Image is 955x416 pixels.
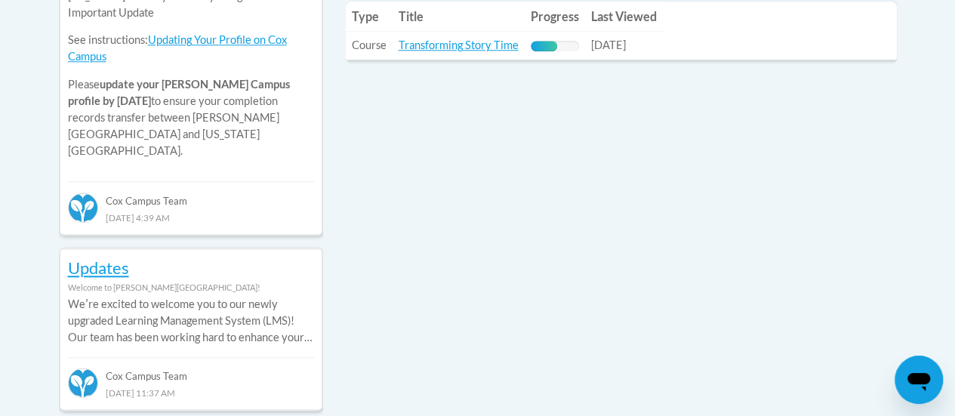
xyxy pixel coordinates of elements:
[591,39,626,51] span: [DATE]
[68,32,314,65] p: See instructions:
[68,181,314,208] div: Cox Campus Team
[346,2,393,32] th: Type
[68,33,287,63] a: Updating Your Profile on Cox Campus
[68,209,314,226] div: [DATE] 4:39 AM
[68,257,129,278] a: Updates
[68,384,314,401] div: [DATE] 11:37 AM
[393,2,525,32] th: Title
[399,39,519,51] a: Transforming Story Time
[531,41,558,51] div: Progress, %
[68,193,98,223] img: Cox Campus Team
[895,356,943,404] iframe: Button to launch messaging window
[352,39,387,51] span: Course
[68,279,314,296] div: Welcome to [PERSON_NAME][GEOGRAPHIC_DATA]!
[525,2,585,32] th: Progress
[68,78,290,107] b: update your [PERSON_NAME] Campus profile by [DATE]
[68,368,98,398] img: Cox Campus Team
[68,357,314,384] div: Cox Campus Team
[68,296,314,346] p: Weʹre excited to welcome you to our newly upgraded Learning Management System (LMS)! Our team has...
[585,2,663,32] th: Last Viewed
